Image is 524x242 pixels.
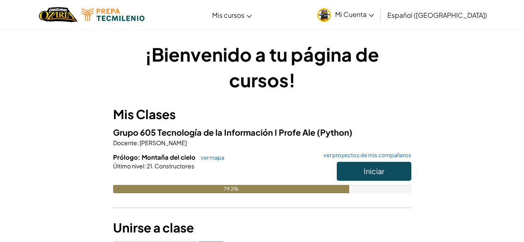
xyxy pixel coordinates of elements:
img: avatar [317,8,331,22]
span: Constructores [154,162,194,170]
span: Docente [113,139,137,146]
h3: Unirse a clase [113,218,411,237]
img: Tecmilenio logo [82,9,145,21]
h3: Mis Clases [113,105,411,124]
button: Iniciar [337,162,411,181]
h1: ¡Bienvenido a tu página de cursos! [113,41,411,93]
span: Español ([GEOGRAPHIC_DATA]) [387,11,487,19]
div: 79.2% [113,185,349,193]
img: Home [39,6,77,23]
span: : [137,139,139,146]
a: Mi Cuenta [313,2,378,28]
a: Ozaria by CodeCombat logo [39,6,77,23]
span: Mi Cuenta [335,10,374,19]
span: [PERSON_NAME] [139,139,187,146]
span: Mis cursos [212,11,244,19]
a: ver mapa [197,154,224,161]
span: (Python) [317,127,353,137]
span: Iniciar [364,166,384,176]
a: Español ([GEOGRAPHIC_DATA]) [383,4,491,26]
span: Último nivel [113,162,144,170]
span: Prólogo: Montaña del cielo [113,153,197,161]
a: ver proyectos de mis compañeros [319,153,411,158]
span: 21. [146,162,154,170]
a: Mis cursos [208,4,256,26]
span: : [144,162,146,170]
span: Grupo 605 Tecnología de la Información I Profe Ale [113,127,317,137]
